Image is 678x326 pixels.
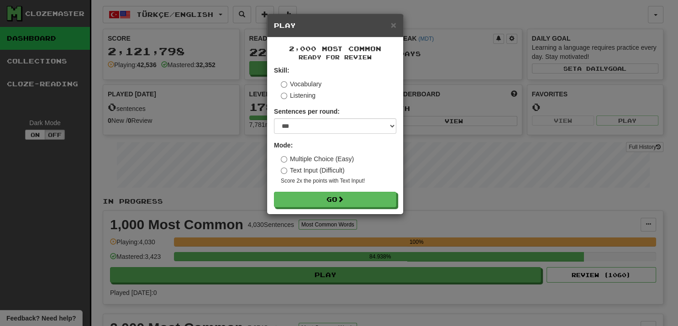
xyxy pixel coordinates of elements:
label: Sentences per round: [274,107,340,116]
label: Text Input (Difficult) [281,166,345,175]
input: Vocabulary [281,81,287,88]
small: Score 2x the points with Text Input ! [281,177,396,185]
span: × [391,20,396,30]
input: Multiple Choice (Easy) [281,156,287,163]
span: 2,000 Most Common [289,45,381,53]
strong: Skill: [274,67,289,74]
label: Vocabulary [281,79,321,89]
small: Ready for Review [274,53,396,61]
button: Close [391,20,396,30]
input: Listening [281,93,287,99]
h5: Play [274,21,396,30]
strong: Mode: [274,142,293,149]
label: Multiple Choice (Easy) [281,154,354,163]
button: Go [274,192,396,207]
input: Text Input (Difficult) [281,168,287,174]
label: Listening [281,91,315,100]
